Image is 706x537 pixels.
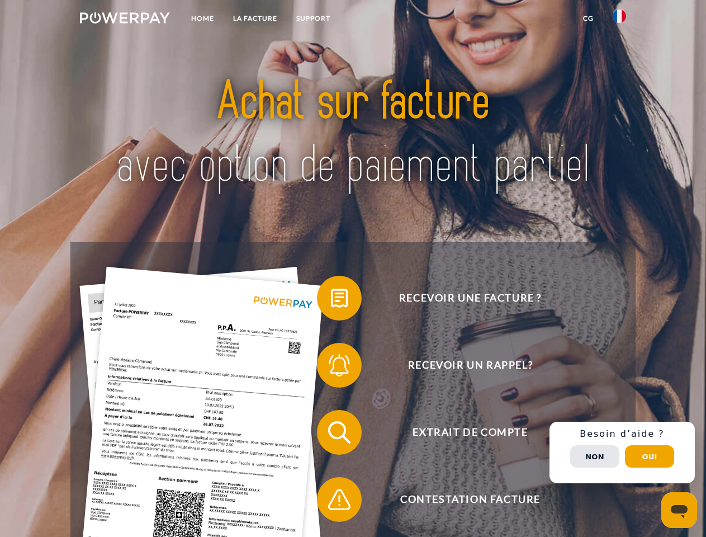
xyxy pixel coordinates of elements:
img: qb_bell.svg [325,351,353,379]
a: Home [182,8,224,29]
span: Extrait de compte [333,410,607,455]
button: Recevoir un rappel? [317,343,608,388]
iframe: Button to launch messaging window [661,492,697,528]
span: Recevoir une facture ? [333,276,607,321]
img: qb_warning.svg [325,486,353,514]
button: Extrait de compte [317,410,608,455]
button: Recevoir une facture ? [317,276,608,321]
img: qb_bill.svg [325,284,353,312]
div: Schnellhilfe [549,422,695,483]
button: Non [570,445,619,468]
h3: Besoin d’aide ? [556,428,688,440]
a: CG [574,8,603,29]
img: logo-powerpay-white.svg [80,12,170,23]
img: fr [613,10,626,23]
a: LA FACTURE [224,8,287,29]
span: Contestation Facture [333,477,607,522]
img: qb_search.svg [325,418,353,446]
a: Support [287,8,340,29]
img: title-powerpay_fr.svg [107,54,599,214]
span: Recevoir un rappel? [333,343,607,388]
button: Oui [625,445,674,468]
button: Contestation Facture [317,477,608,522]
